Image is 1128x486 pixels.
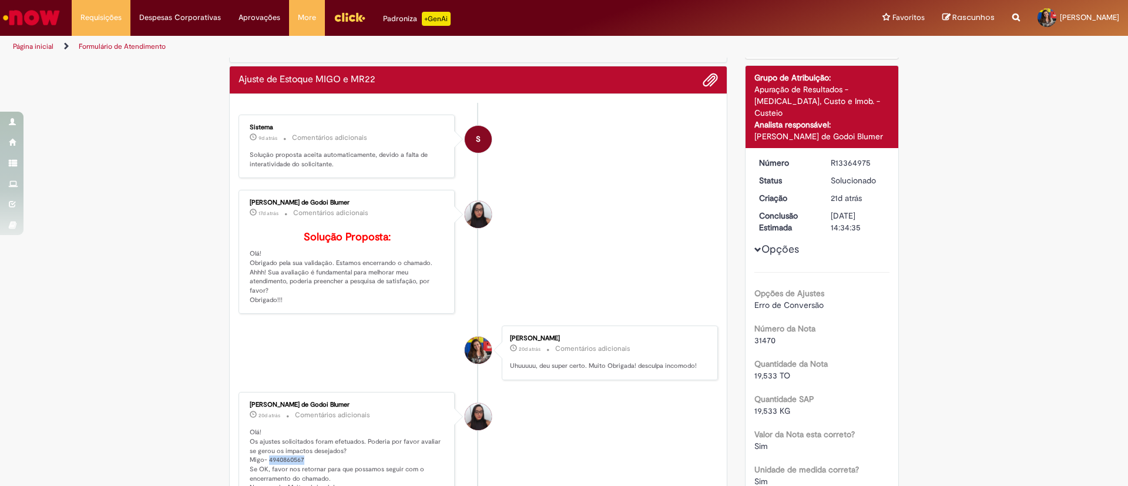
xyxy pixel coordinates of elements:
span: 20d atrás [519,346,540,353]
div: [PERSON_NAME] [510,335,706,342]
div: Maisa Franco De Godoi Blumer [465,403,492,430]
p: Uhuuuuu, deu super certo. Muito Obrigada! desculpa incomodo! [510,361,706,371]
b: Unidade de medida correta? [754,464,859,475]
span: [PERSON_NAME] [1060,12,1119,22]
p: Solução proposta aceita automaticamente, devido a falta de interatividade do solicitante. [250,150,445,169]
div: 07/08/2025 09:04:17 [831,192,885,204]
time: 18/08/2025 16:00:05 [258,135,277,142]
span: 17d atrás [258,210,278,217]
time: 08/08/2025 13:30:10 [519,346,540,353]
span: S [476,125,481,153]
dt: Criação [750,192,822,204]
div: R13364975 [831,157,885,169]
span: Aprovações [239,12,280,24]
a: Formulário de Atendimento [79,42,166,51]
span: 19,533 TO [754,370,790,381]
div: Katia Cristina Pereira da Silva [465,337,492,364]
img: ServiceNow [1,6,62,29]
h2: Ajuste de Estoque MIGO e MR22 Histórico de tíquete [239,75,375,85]
a: Página inicial [13,42,53,51]
p: Olá! Obrigado pela sua validação. Estamos encerrando o chamado. Ahhh! Sua avaliação é fundamental... [250,232,445,304]
span: 9d atrás [258,135,277,142]
div: System [465,126,492,153]
span: 20d atrás [258,412,280,419]
b: Quantidade SAP [754,394,814,404]
small: Comentários adicionais [555,344,630,354]
button: Adicionar anexos [703,72,718,88]
b: Valor da Nota esta correto? [754,429,855,440]
time: 07/08/2025 09:04:17 [831,193,862,203]
div: Sistema [250,124,445,131]
span: 21d atrás [831,193,862,203]
b: Solução Proposta: [304,230,391,244]
p: +GenAi [422,12,451,26]
span: Despesas Corporativas [139,12,221,24]
dt: Status [750,175,822,186]
small: Comentários adicionais [293,208,368,218]
div: Maisa Franco De Godoi Blumer [465,201,492,228]
span: Requisições [80,12,122,24]
span: 19,533 KG [754,405,790,416]
img: click_logo_yellow_360x200.png [334,8,365,26]
div: [DATE] 14:34:35 [831,210,885,233]
div: Apuração de Resultados - [MEDICAL_DATA], Custo e Imob. - Custeio [754,83,890,119]
div: Analista responsável: [754,119,890,130]
span: Rascunhos [952,12,995,23]
time: 11/08/2025 08:35:35 [258,210,278,217]
small: Comentários adicionais [295,410,370,420]
div: Padroniza [383,12,451,26]
div: [PERSON_NAME] de Godoi Blumer [754,130,890,142]
span: More [298,12,316,24]
b: Opções de Ajustes [754,288,824,299]
b: Número da Nota [754,323,815,334]
time: 08/08/2025 12:30:44 [258,412,280,419]
span: Erro de Conversão [754,300,824,310]
span: 31470 [754,335,775,346]
dt: Número [750,157,822,169]
div: [PERSON_NAME] de Godoi Blumer [250,401,445,408]
div: [PERSON_NAME] de Godoi Blumer [250,199,445,206]
small: Comentários adicionais [292,133,367,143]
div: Grupo de Atribuição: [754,72,890,83]
b: Quantidade da Nota [754,358,828,369]
a: Rascunhos [942,12,995,24]
ul: Trilhas de página [9,36,743,58]
dt: Conclusão Estimada [750,210,822,233]
span: Sim [754,441,768,451]
div: Solucionado [831,175,885,186]
span: Favoritos [892,12,925,24]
